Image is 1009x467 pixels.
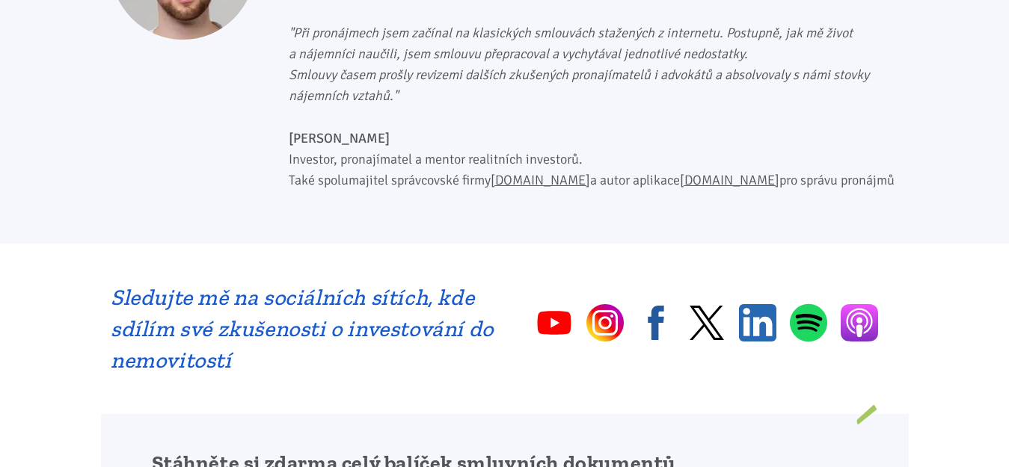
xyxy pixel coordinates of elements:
[586,304,624,341] a: Instagram
[739,304,776,341] a: Linkedin
[790,303,827,342] a: Spotify
[688,304,726,341] a: Twitter
[841,304,878,341] a: Apple Podcasts
[289,25,869,104] i: "Při pronájmech jsem začínal na klasických smlouvách stažených z internetu. Postupně, jak mě živo...
[289,128,898,191] p: Investor, pronajímatel a mentor realitních investorů. Také spolumajitel správcovské firmy a autor...
[289,130,390,146] b: [PERSON_NAME]
[680,172,779,188] a: [DOMAIN_NAME]
[536,304,573,341] a: YouTube
[637,304,675,341] a: Facebook
[491,172,590,188] a: [DOMAIN_NAME]
[111,282,494,376] h2: Sledujte mě na sociálních sítích, kde sdílím své zkušenosti o investování do nemovitostí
